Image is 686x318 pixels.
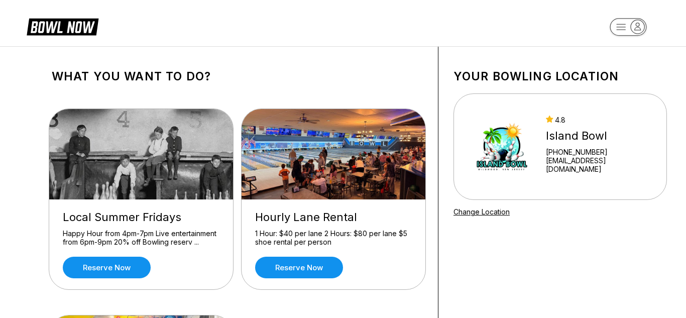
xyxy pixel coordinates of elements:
[546,116,653,124] div: 4.8
[255,229,412,247] div: 1 Hour: $40 per lane 2 Hours: $80 per lane $5 shoe rental per person
[63,229,219,247] div: Happy Hour from 4pm-7pm Live entertainment from 6pm-9pm 20% off Bowling reserv ...
[49,109,234,199] img: Local Summer Fridays
[453,69,667,83] h1: Your bowling location
[63,257,151,278] a: Reserve now
[242,109,426,199] img: Hourly Lane Rental
[546,156,653,173] a: [EMAIL_ADDRESS][DOMAIN_NAME]
[467,109,537,184] img: Island Bowl
[453,207,510,216] a: Change Location
[255,257,343,278] a: Reserve now
[52,69,423,83] h1: What you want to do?
[546,129,653,143] div: Island Bowl
[255,210,412,224] div: Hourly Lane Rental
[63,210,219,224] div: Local Summer Fridays
[546,148,653,156] div: [PHONE_NUMBER]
